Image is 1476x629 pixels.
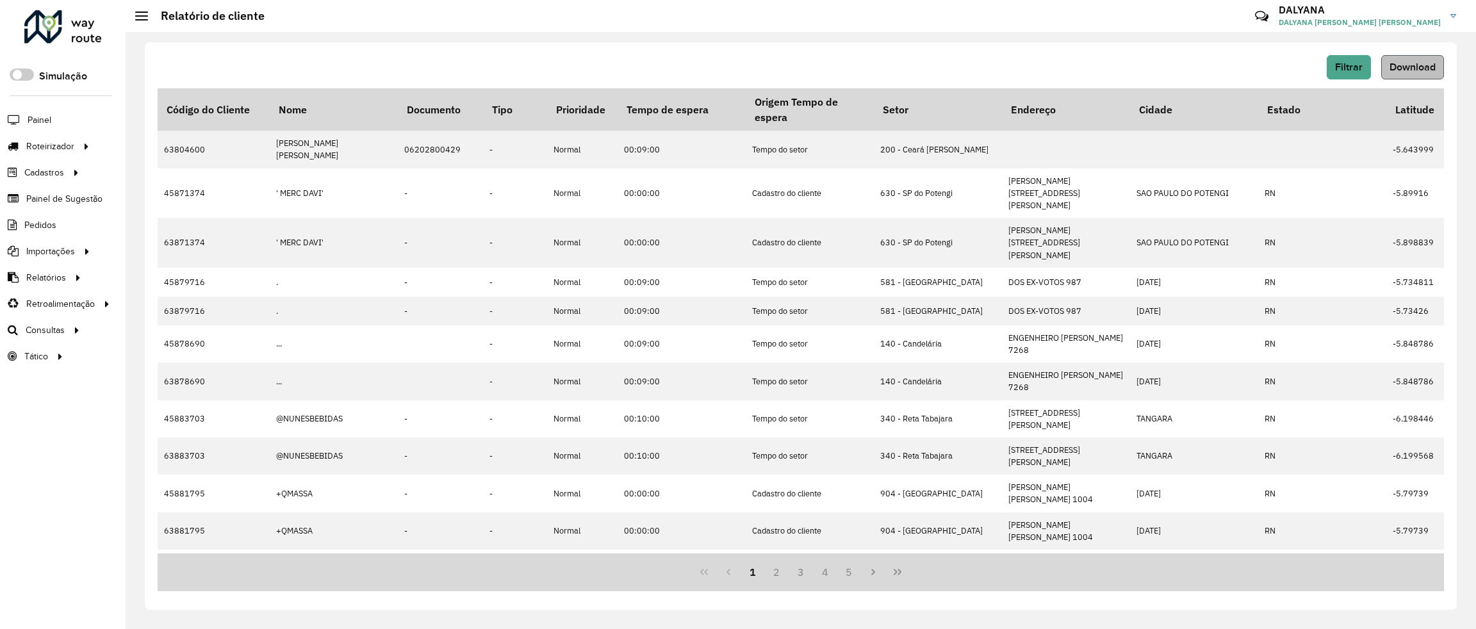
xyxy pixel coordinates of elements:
[789,560,813,584] button: 3
[1002,268,1130,297] td: DOS EX-VOTOS 987
[1130,297,1258,325] td: [DATE]
[547,400,618,437] td: Normal
[270,475,398,512] td: +QMASSA
[398,550,483,578] td: -
[398,512,483,550] td: -
[1390,61,1436,72] span: Download
[746,88,874,131] th: Origem Tempo de espera
[398,131,483,168] td: 06202800429
[547,437,618,475] td: Normal
[874,131,1002,168] td: 200 - Ceará [PERSON_NAME]
[24,350,48,363] span: Tático
[398,218,483,268] td: -
[270,550,398,578] td: 0 CORVO
[1130,363,1258,400] td: [DATE]
[158,131,270,168] td: 63804600
[398,437,483,475] td: -
[746,400,874,437] td: Tempo do setor
[618,437,746,475] td: 00:10:00
[1130,218,1258,268] td: SAO PAULO DO POTENGI
[26,140,74,153] span: Roteirizador
[618,325,746,363] td: 00:09:00
[158,400,270,437] td: 45883703
[270,297,398,325] td: .
[1335,61,1363,72] span: Filtrar
[618,550,746,578] td: 00:09:00
[618,363,746,400] td: 00:09:00
[1381,55,1444,79] button: Download
[483,400,547,437] td: -
[148,9,265,23] h2: Relatório de cliente
[158,168,270,218] td: 45871374
[618,475,746,512] td: 00:00:00
[874,550,1002,578] td: 140 - Candelária
[398,268,483,297] td: -
[1130,475,1258,512] td: [DATE]
[270,325,398,363] td: ...
[483,218,547,268] td: -
[547,512,618,550] td: Normal
[618,218,746,268] td: 00:00:00
[874,218,1002,268] td: 630 - SP do Potengi
[874,325,1002,363] td: 140 - Candelária
[1002,88,1130,131] th: Endereço
[158,512,270,550] td: 63881795
[1279,17,1441,28] span: DALYANA [PERSON_NAME] [PERSON_NAME]
[158,437,270,475] td: 63883703
[746,297,874,325] td: Tempo do setor
[1258,475,1386,512] td: RN
[1130,550,1258,578] td: [DATE]
[398,400,483,437] td: -
[1002,325,1130,363] td: ENGENHEIRO [PERSON_NAME] 7268
[547,168,618,218] td: Normal
[270,131,398,168] td: [PERSON_NAME] [PERSON_NAME]
[270,268,398,297] td: .
[398,88,483,131] th: Documento
[1002,400,1130,437] td: [STREET_ADDRESS][PERSON_NAME]
[1002,168,1130,218] td: [PERSON_NAME][STREET_ADDRESS][PERSON_NAME]
[547,88,618,131] th: Prioridade
[158,218,270,268] td: 63871374
[746,218,874,268] td: Cadastro do cliente
[270,218,398,268] td: ' MERC DAVI'
[1279,4,1441,16] h3: DALYANA
[483,268,547,297] td: -
[1248,3,1275,30] a: Contato Rápido
[813,560,837,584] button: 4
[547,475,618,512] td: Normal
[1258,88,1386,131] th: Estado
[618,297,746,325] td: 00:09:00
[158,88,270,131] th: Código do Cliente
[547,131,618,168] td: Normal
[1327,55,1371,79] button: Filtrar
[874,168,1002,218] td: 630 - SP do Potengi
[618,268,746,297] td: 00:09:00
[874,512,1002,550] td: 904 - [GEOGRAPHIC_DATA]
[764,560,789,584] button: 2
[483,168,547,218] td: -
[483,363,547,400] td: -
[26,245,75,258] span: Importações
[26,323,65,337] span: Consultas
[1258,512,1386,550] td: RN
[547,550,618,578] td: Normal
[483,131,547,168] td: -
[270,363,398,400] td: ...
[1258,437,1386,475] td: RN
[618,512,746,550] td: 00:00:00
[547,218,618,268] td: Normal
[1258,550,1386,578] td: RN
[270,88,398,131] th: Nome
[1258,400,1386,437] td: RN
[270,168,398,218] td: ' MERC DAVI'
[483,550,547,578] td: -
[158,268,270,297] td: 45879716
[1130,512,1258,550] td: [DATE]
[746,512,874,550] td: Cadastro do cliente
[746,550,874,578] td: Tempo do setor
[28,113,51,127] span: Painel
[618,400,746,437] td: 00:10:00
[26,297,95,311] span: Retroalimentação
[547,268,618,297] td: Normal
[746,363,874,400] td: Tempo do setor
